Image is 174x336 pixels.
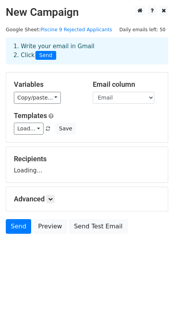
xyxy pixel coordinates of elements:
a: Send [6,219,31,234]
h5: Advanced [14,195,160,203]
h5: Recipients [14,155,160,163]
span: Daily emails left: 50 [117,25,168,34]
div: 1. Write your email in Gmail 2. Click [8,42,166,60]
a: Send Test Email [69,219,127,234]
h5: Variables [14,80,81,89]
a: Load... [14,123,43,135]
span: Send [35,51,56,60]
h2: New Campaign [6,6,168,19]
h5: Email column [93,80,160,89]
div: Loading... [14,155,160,175]
a: Templates [14,111,47,120]
small: Google Sheet: [6,27,112,32]
button: Save [55,123,75,135]
a: Piscine 9 Rejected Applicants [40,27,112,32]
a: Copy/paste... [14,92,61,104]
a: Preview [33,219,67,234]
a: Daily emails left: 50 [117,27,168,32]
